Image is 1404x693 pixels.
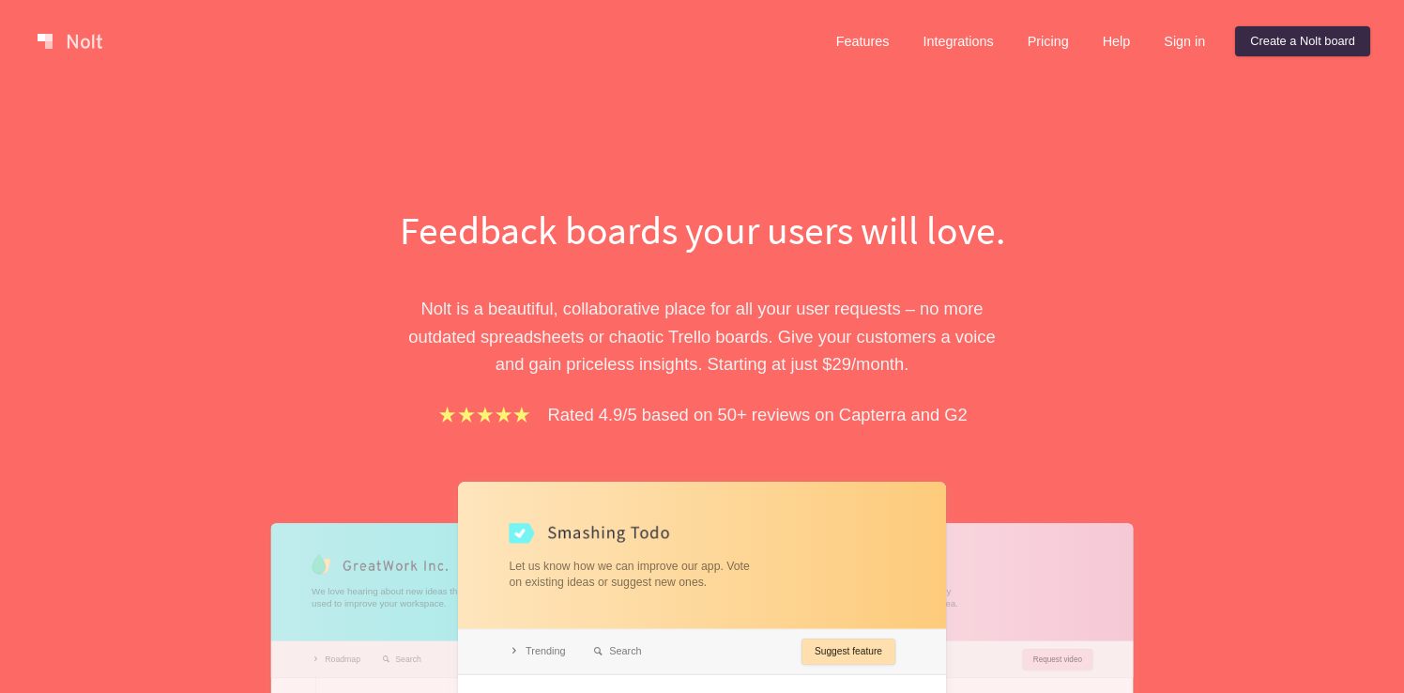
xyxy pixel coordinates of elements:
[908,26,1008,56] a: Integrations
[1088,26,1146,56] a: Help
[1149,26,1220,56] a: Sign in
[548,401,968,428] p: Rated 4.9/5 based on 50+ reviews on Capterra and G2
[378,203,1026,257] h1: Feedback boards your users will love.
[821,26,905,56] a: Features
[1235,26,1370,56] a: Create a Nolt board
[436,404,532,425] img: stars.b067e34983.png
[378,295,1026,377] p: Nolt is a beautiful, collaborative place for all your user requests – no more outdated spreadshee...
[1013,26,1084,56] a: Pricing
